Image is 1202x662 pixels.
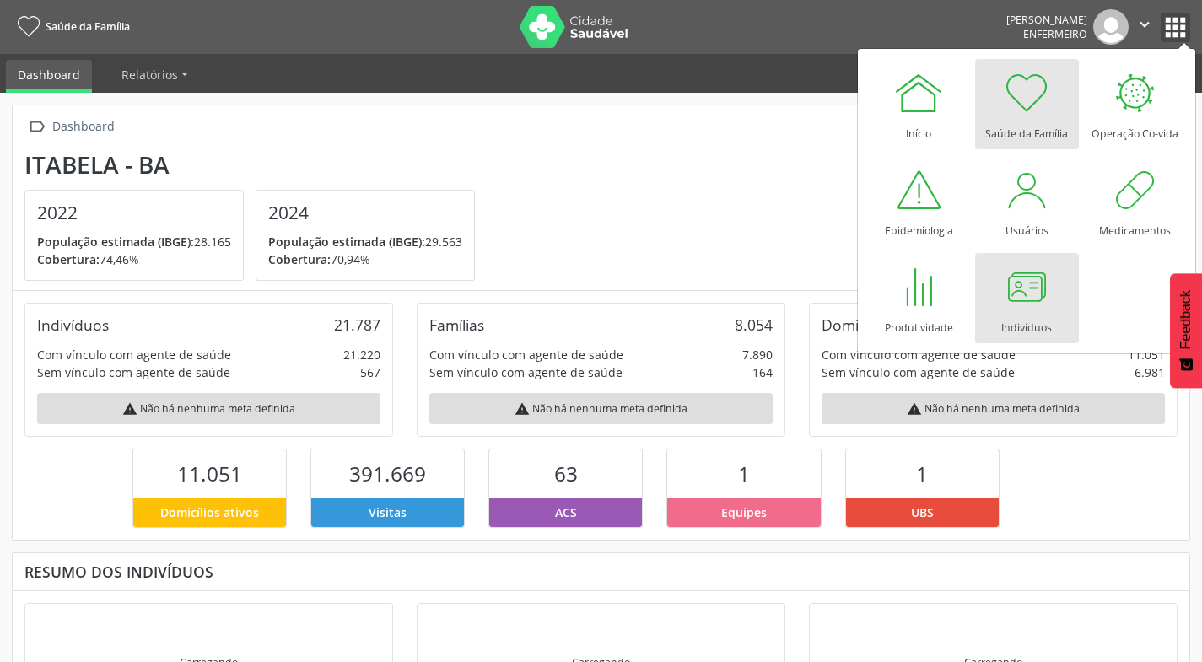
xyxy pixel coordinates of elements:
[37,234,194,250] span: População estimada (IBGE):
[911,503,934,521] span: UBS
[24,562,1178,581] div: Resumo dos indivíduos
[515,401,530,417] i: warning
[46,19,130,34] span: Saúde da Família
[6,60,92,93] a: Dashboard
[268,251,331,267] span: Cobertura:
[1129,9,1161,45] button: 
[24,115,49,139] i: 
[268,250,462,268] p: 70,94%
[37,233,231,250] p: 28.165
[1178,290,1194,349] span: Feedback
[975,253,1079,343] a: Indivíduos
[735,315,773,334] div: 8.054
[369,503,407,521] span: Visitas
[1006,13,1087,27] div: [PERSON_NAME]
[429,363,623,381] div: Sem vínculo com agente de saúde
[37,250,231,268] p: 74,46%
[822,346,1016,363] div: Com vínculo com agente de saúde
[268,233,462,250] p: 29.563
[752,363,773,381] div: 164
[24,115,117,139] a:  Dashboard
[37,315,109,334] div: Indivíduos
[1170,273,1202,388] button: Feedback - Mostrar pesquisa
[1128,346,1165,363] div: 11.051
[177,460,242,487] span: 11.051
[822,315,892,334] div: Domicílios
[867,156,971,246] a: Epidemiologia
[268,234,425,250] span: População estimada (IBGE):
[110,60,200,89] a: Relatórios
[1135,363,1165,381] div: 6.981
[554,460,578,487] span: 63
[975,156,1079,246] a: Usuários
[37,346,231,363] div: Com vínculo com agente de saúde
[907,401,922,417] i: warning
[555,503,577,521] span: ACS
[1083,156,1187,246] a: Medicamentos
[429,393,773,424] div: Não há nenhuma meta definida
[742,346,773,363] div: 7.890
[429,315,484,334] div: Famílias
[822,363,1015,381] div: Sem vínculo com agente de saúde
[37,251,100,267] span: Cobertura:
[160,503,259,521] span: Domicílios ativos
[975,59,1079,149] a: Saúde da Família
[49,115,117,139] div: Dashboard
[37,202,231,223] h4: 2022
[1093,9,1129,45] img: img
[37,363,230,381] div: Sem vínculo com agente de saúde
[1135,15,1154,34] i: 
[1023,27,1087,41] span: Enfermeiro
[349,460,426,487] span: 391.669
[1161,13,1190,42] button: apps
[822,393,1165,424] div: Não há nenhuma meta definida
[867,253,971,343] a: Produtividade
[360,363,380,381] div: 567
[721,503,767,521] span: Equipes
[37,393,380,424] div: Não há nenhuma meta definida
[916,460,928,487] span: 1
[1083,59,1187,149] a: Operação Co-vida
[122,401,137,417] i: warning
[268,202,462,223] h4: 2024
[12,13,130,40] a: Saúde da Família
[867,59,971,149] a: Início
[334,315,380,334] div: 21.787
[343,346,380,363] div: 21.220
[121,67,178,83] span: Relatórios
[429,346,623,363] div: Com vínculo com agente de saúde
[24,151,487,179] div: Itabela - BA
[738,460,750,487] span: 1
